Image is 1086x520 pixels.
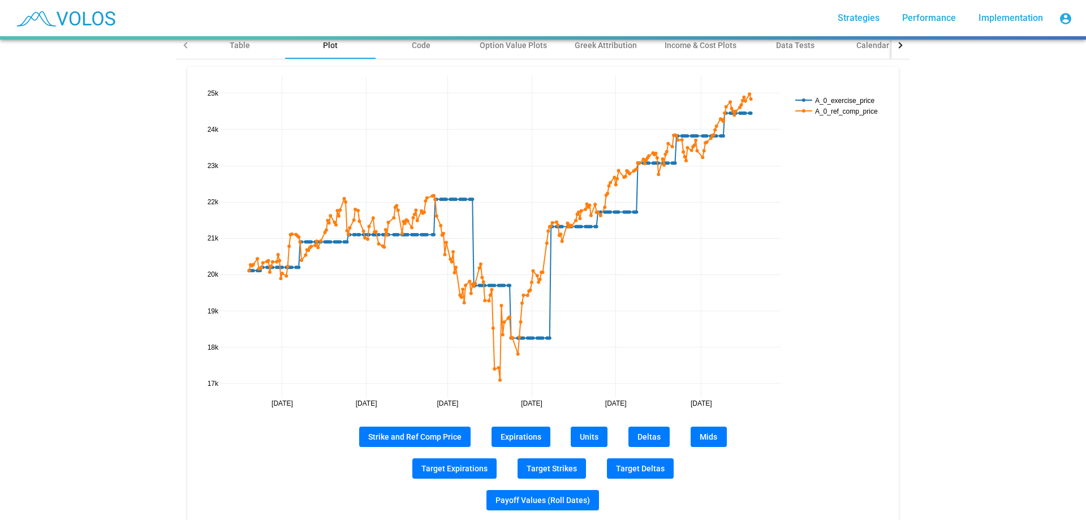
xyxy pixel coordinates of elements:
div: Income & Cost Plots [665,40,736,51]
button: Deltas [628,427,670,447]
button: Target Strikes [518,458,586,479]
a: Strategies [829,8,889,28]
button: Mids [691,427,727,447]
mat-icon: account_circle [1059,12,1072,25]
span: Payoff Values (Roll Dates) [495,496,590,505]
button: Target Deltas [607,458,674,479]
span: Mids [700,432,717,441]
span: Expirations [501,432,541,441]
div: Table [230,40,250,51]
a: Implementation [969,8,1052,28]
span: Target Expirations [421,464,488,473]
div: Calendar Events [856,40,915,51]
div: Plot [323,40,338,51]
div: Data Tests [776,40,815,51]
img: blue_transparent.png [9,4,121,32]
span: Strategies [838,12,880,23]
span: Target Strikes [527,464,577,473]
span: Performance [902,12,956,23]
span: Target Deltas [616,464,665,473]
button: Target Expirations [412,458,497,479]
span: Units [580,432,598,441]
div: Greek Attribution [575,40,637,51]
span: Implementation [979,12,1043,23]
div: Code [412,40,430,51]
button: Units [571,427,607,447]
span: Deltas [637,432,661,441]
span: Strike and Ref Comp Price [368,432,462,441]
button: Payoff Values (Roll Dates) [486,490,599,510]
div: Option Value Plots [480,40,547,51]
button: Strike and Ref Comp Price [359,427,471,447]
button: Expirations [492,427,550,447]
a: Performance [893,8,965,28]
